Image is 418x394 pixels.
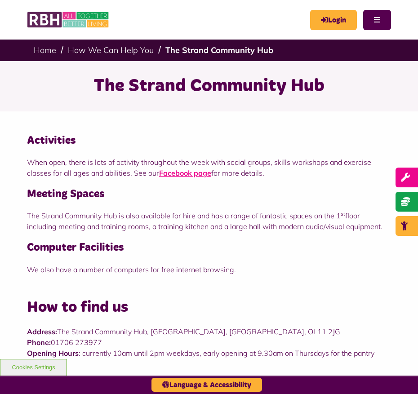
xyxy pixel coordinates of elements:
[310,10,357,30] a: MyRBH
[363,10,391,30] button: Navigation
[34,45,56,55] a: Home
[27,157,391,178] p: When open, there is lots of activity throughout the week with social groups, skills workshops and...
[378,354,418,394] iframe: Netcall Web Assistant for live chat
[27,264,391,275] p: We also have a number of computers for free internet browsing.
[27,349,79,358] strong: Opening Hours
[11,75,407,98] h1: The Strand Community Hub
[27,326,391,359] p: The Strand Community Hub, [GEOGRAPHIC_DATA], [GEOGRAPHIC_DATA], OL11 2JG 01706 273977 : currently...
[165,45,273,55] a: The Strand Community Hub
[27,327,57,336] strong: Address:
[68,45,154,55] a: How We Can Help You
[27,9,110,31] img: RBH
[159,168,211,177] a: Facebook page
[27,210,391,232] p: The Strand Community Hub is also available for hire and has a range of fantastic spaces on the 1 ...
[27,297,391,317] h2: How to find us
[27,338,51,347] strong: Phone:
[27,241,391,255] h3: Computer Facilities
[27,134,391,148] h3: Activities
[341,210,345,217] sup: st
[27,187,391,201] h3: Meeting Spaces
[151,378,262,392] button: Language & Accessibility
